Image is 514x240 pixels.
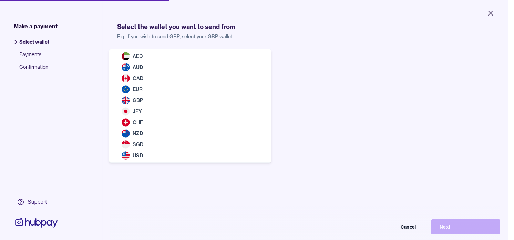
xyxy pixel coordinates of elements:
span: AED [133,53,143,59]
span: CAD [133,75,143,81]
span: CHF [133,119,143,126]
span: AUD [133,64,143,70]
span: SGD [133,141,143,148]
span: NZD [133,130,143,137]
span: USD [133,152,143,159]
span: EUR [133,86,143,92]
span: JPY [133,108,142,114]
button: Cancel [356,219,424,234]
span: GBP [133,97,143,103]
